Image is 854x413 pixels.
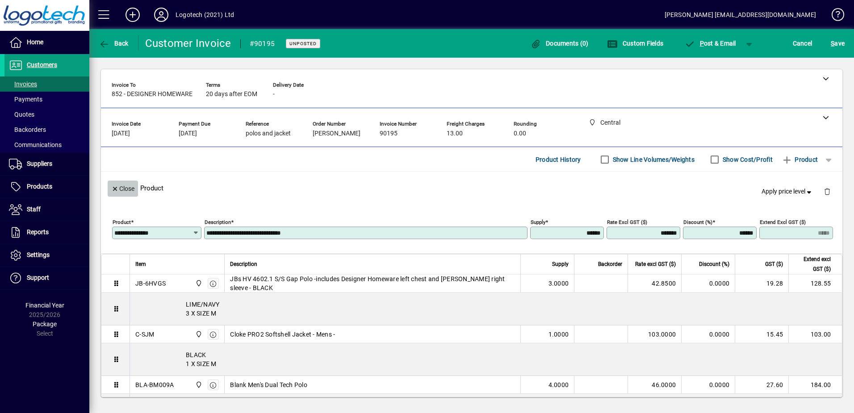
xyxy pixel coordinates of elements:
span: Central [193,329,203,339]
app-page-header-button: Close [105,184,140,192]
span: Close [111,181,134,196]
div: [PERSON_NAME] [EMAIL_ADDRESS][DOMAIN_NAME] [665,8,816,22]
td: 103.00 [788,325,842,343]
span: Rate excl GST ($) [635,259,676,269]
span: Financial Year [25,302,64,309]
span: 852 - DESIGNER HOMEWARE [112,91,193,98]
div: Logotech (2021) Ltd [176,8,234,22]
div: Customer Invoice [145,36,231,51]
app-page-header-button: Back [89,35,138,51]
span: Customers [27,61,57,68]
span: polos and jacket [246,130,291,137]
div: LIME/NAVY 3 X SIZE M [130,293,842,325]
a: Support [4,267,89,289]
td: 19.28 [735,274,788,293]
button: Back [96,35,131,51]
span: [PERSON_NAME] [313,130,360,137]
div: 46.0000 [633,380,676,389]
a: Home [4,31,89,54]
button: Add [118,7,147,23]
span: Staff [27,206,41,213]
span: Invoices [9,80,37,88]
label: Show Cost/Profit [721,155,773,164]
div: BLA-BM009A [135,380,174,389]
span: Blank Men's Dual Tech Polo [230,380,307,389]
span: Payments [9,96,42,103]
span: Products [27,183,52,190]
span: Product [782,152,818,167]
span: Discount (%) [699,259,729,269]
span: Package [33,320,57,328]
a: Suppliers [4,153,89,175]
span: GST ($) [765,259,783,269]
button: Product [777,152,822,168]
div: 42.8500 [633,279,676,288]
span: Communications [9,141,62,148]
span: Backorder [598,259,622,269]
button: Product History [532,152,585,168]
span: 3.0000 [548,279,569,288]
span: Custom Fields [607,40,663,47]
span: Description [230,259,257,269]
span: Central [193,380,203,390]
mat-label: Rate excl GST ($) [607,219,647,225]
app-page-header-button: Delete [816,187,838,195]
span: 90195 [380,130,398,137]
div: C-SJM [135,330,154,339]
span: [DATE] [112,130,130,137]
span: Support [27,274,49,281]
td: 184.00 [788,376,842,394]
span: Backorders [9,126,46,133]
span: 0.00 [514,130,526,137]
a: Staff [4,198,89,221]
span: [DATE] [179,130,197,137]
span: 1.0000 [548,330,569,339]
span: Cancel [793,36,812,51]
td: 27.60 [735,376,788,394]
button: Custom Fields [605,35,666,51]
span: Apply price level [762,187,813,196]
td: 0.0000 [681,376,735,394]
span: Home [27,38,43,46]
span: S [831,40,834,47]
button: Profile [147,7,176,23]
span: Settings [27,251,50,258]
button: Close [108,181,138,197]
mat-label: Product [113,219,131,225]
span: Central [193,278,203,288]
a: Reports [4,221,89,244]
a: Invoices [4,76,89,92]
button: Post & Email [680,35,741,51]
td: 15.45 [735,325,788,343]
span: 20 days after EOM [206,91,257,98]
button: Save [829,35,847,51]
button: Documents (0) [528,35,591,51]
span: Documents (0) [531,40,589,47]
button: Cancel [791,35,815,51]
span: Reports [27,228,49,236]
mat-label: Description [205,219,231,225]
div: BLACK 1 X SIZE M [130,343,842,375]
span: ave [831,36,845,51]
a: Payments [4,92,89,107]
td: 128.55 [788,274,842,293]
a: Communications [4,137,89,152]
span: Back [99,40,129,47]
span: - [273,91,275,98]
mat-label: Extend excl GST ($) [760,219,806,225]
div: Product [101,172,842,204]
span: Quotes [9,111,34,118]
span: Cloke PRO2 Softshell Jacket - Mens - [230,330,335,339]
div: #90195 [250,37,275,51]
mat-label: Discount (%) [683,219,712,225]
span: Supply [552,259,569,269]
label: Show Line Volumes/Weights [611,155,695,164]
div: JB-6HVGS [135,279,166,288]
span: Unposted [289,41,317,46]
a: Settings [4,244,89,266]
a: Backorders [4,122,89,137]
span: 13.00 [447,130,463,137]
div: 103.0000 [633,330,676,339]
span: 4.0000 [548,380,569,389]
span: Extend excl GST ($) [794,254,831,274]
